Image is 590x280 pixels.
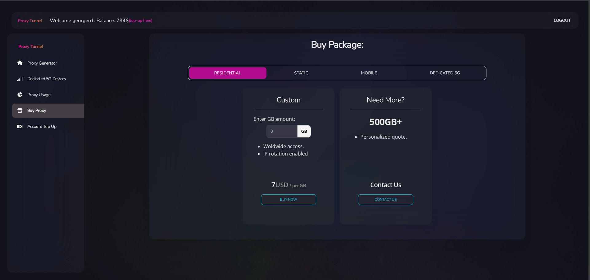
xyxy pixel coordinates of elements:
input: 0 [266,125,297,137]
button: STATIC [269,67,333,79]
a: Dedicated 5G Devices [12,72,89,86]
button: DEDICATED 5G [405,67,485,79]
a: Proxy Tunnel [7,34,84,50]
button: RESIDENTIAL [189,67,267,79]
a: Buy Proxy [12,104,89,118]
button: MOBILE [336,67,402,79]
h3: 500GB+ [351,115,421,128]
h4: Need More? [351,95,421,105]
span: Proxy Tunnel [18,18,42,24]
a: Logout [554,15,571,26]
h4: Custom [254,95,324,105]
h3: Buy Package: [154,38,520,51]
small: Contact Us [370,180,401,189]
li: Personalized quote. [360,133,421,140]
li: Welcome georgeo1. Balance: 794$ [42,17,152,24]
a: Proxy Usage [12,88,89,102]
a: Proxy Tunnel [17,16,42,26]
button: Buy Now [261,194,316,205]
li: Woldwide access. [263,143,324,150]
div: Enter GB amount: [250,115,327,123]
a: Proxy Generator [12,56,89,70]
small: / per GB [289,182,306,188]
li: IP rotation enabled [263,150,324,157]
a: Account Top Up [12,120,89,134]
a: CONTACT US [358,194,413,205]
span: Proxy Tunnel [18,44,43,49]
span: GB [297,125,311,137]
a: (top-up here) [129,17,152,24]
iframe: Webchat Widget [555,245,582,272]
h4: 7 [261,179,316,189]
small: USD [275,180,288,189]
